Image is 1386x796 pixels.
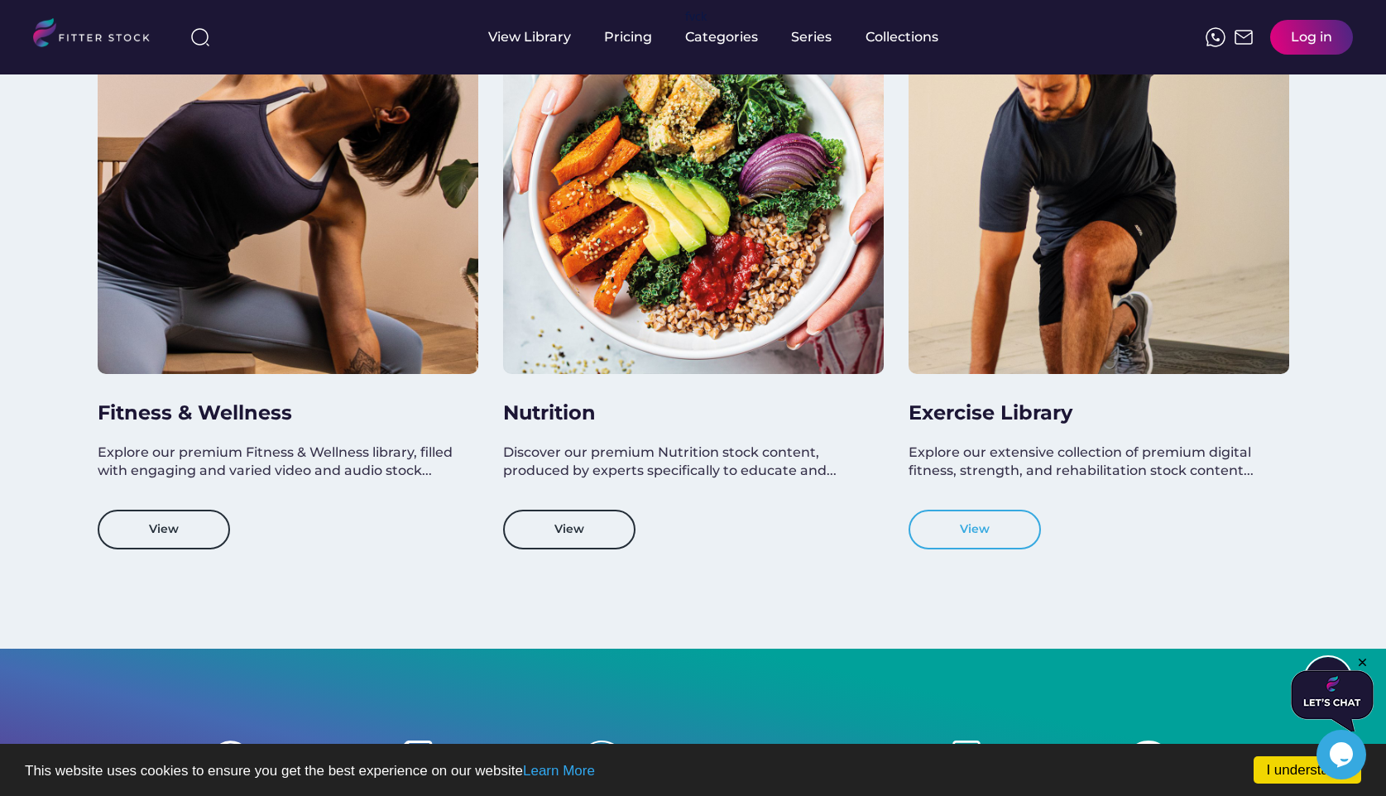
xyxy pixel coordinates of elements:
img: meteor-icons_whatsapp%20%281%29.svg [1206,27,1225,47]
iframe: chat widget [1291,655,1374,731]
button: View [909,510,1041,549]
div: Series [791,28,832,46]
div: View Library [488,28,571,46]
div: Log in [1291,28,1332,46]
div: Explore our premium Fitness & Wellness library, filled with engaging and varied video and audio s... [98,444,462,481]
img: Brand%20Videos%20Icon.svg [583,741,621,789]
button: View [503,510,635,549]
div: Pricing [604,28,652,46]
img: Frame%2051.svg [1234,27,1254,47]
a: I understand! [1254,756,1361,784]
div: Collections [866,28,938,46]
h3: Exercise Library [909,399,1273,427]
img: Images%20and%20Descriptions%20Icon.svg [938,741,995,794]
img: search-normal%203.svg [190,27,210,47]
img: LOGO.svg [33,18,164,52]
h3: Nutrition [503,399,867,427]
div: Categories [685,28,758,46]
div: fvck [685,8,707,25]
h3: Fitness & Wellness [98,399,462,427]
button: View [98,510,230,549]
img: Workouts%20and%20Exercises%20Icon.svg [393,741,448,786]
p: This website uses cookies to ensure you get the best experience on our website [25,764,1361,778]
div: Discover our premium Nutrition stock content, produced by experts specifically to educate and... [503,444,867,481]
img: Upload%20Icon.svg [209,741,266,787]
a: Learn More [523,763,595,779]
span: Explore our extensive collection of premium digital fitness, strength, and rehabilitation stock c... [909,444,1254,478]
iframe: chat widget [1316,730,1369,779]
img: Multi%20Language%20Icon.svg [1125,741,1173,789]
